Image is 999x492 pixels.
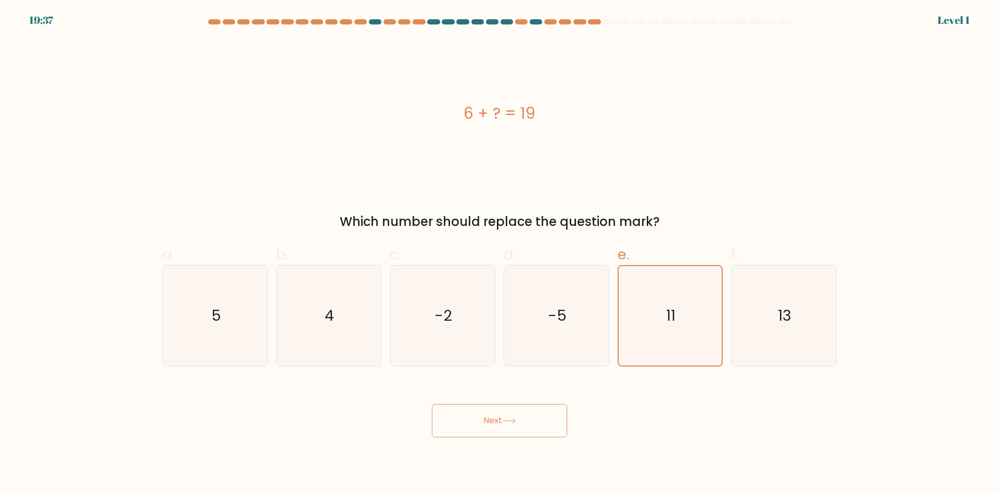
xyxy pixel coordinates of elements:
[169,212,830,231] div: Which number should replace the question mark?
[211,305,221,326] text: 5
[504,244,516,264] span: d.
[390,244,401,264] span: c.
[325,305,335,326] text: 4
[276,244,289,264] span: b.
[162,244,175,264] span: a.
[731,244,738,264] span: f.
[435,305,453,326] text: -2
[667,305,676,326] text: 11
[432,404,567,437] button: Next
[618,244,629,264] span: e.
[938,12,970,28] div: Level 1
[162,102,837,125] div: 6 + ? = 19
[29,12,53,28] div: 19:37
[778,305,792,326] text: 13
[548,305,567,326] text: -5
